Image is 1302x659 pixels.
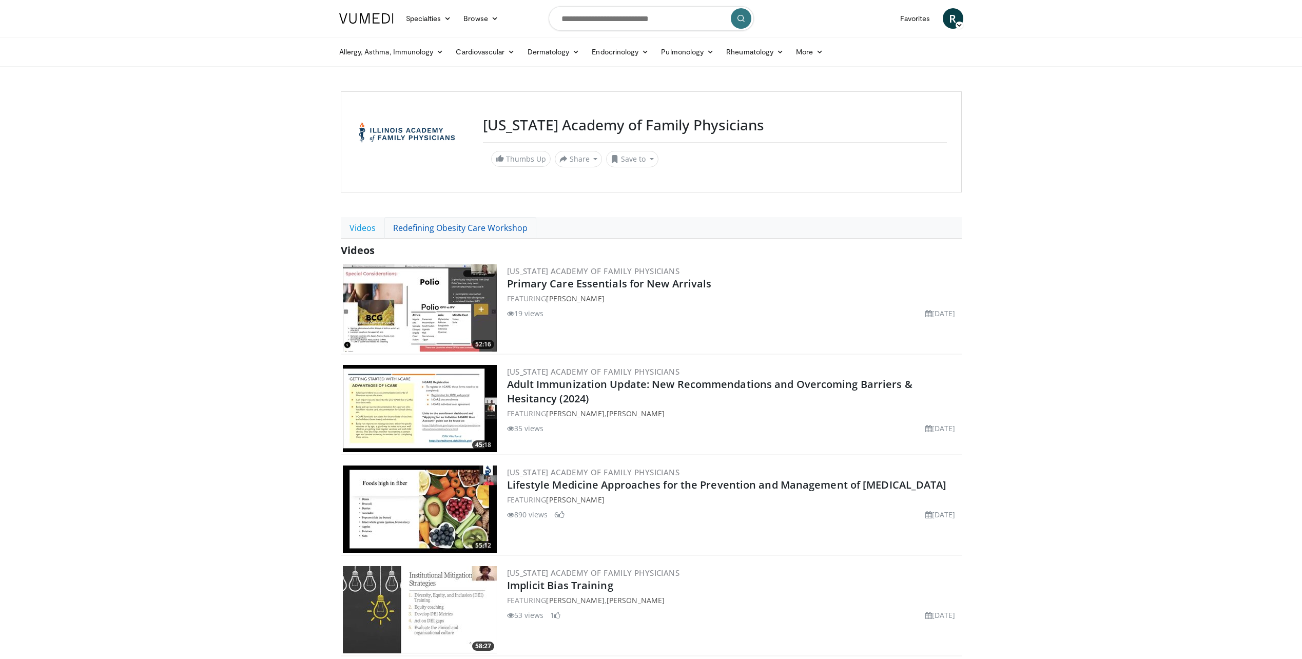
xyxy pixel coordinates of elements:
input: Search topics, interventions [549,6,754,31]
li: 890 views [507,509,548,520]
a: Rheumatology [720,42,790,62]
div: FEATURING [507,494,960,505]
a: Pulmonology [655,42,720,62]
a: [PERSON_NAME] [546,409,604,418]
a: Cardiovascular [450,42,521,62]
div: FEATURING , [507,595,960,606]
img: de3da55a-e267-49c8-80ea-eb8e1be1da67.300x170_q85_crop-smart_upscale.jpg [343,566,497,653]
img: 863fdca7-8970-4960-a7d6-b50076c4ef5a.300x170_q85_crop-smart_upscale.jpg [343,264,497,352]
a: [US_STATE] Academy of Family Physicians [507,467,680,477]
a: Endocrinology [586,42,655,62]
a: [PERSON_NAME] [607,409,665,418]
a: [US_STATE] Academy of Family Physicians [507,568,680,578]
a: [PERSON_NAME] [607,595,665,605]
span: Videos [341,243,375,257]
img: VuMedi Logo [339,13,394,24]
a: More [790,42,829,62]
a: 58:27 [343,566,497,653]
a: Specialties [400,8,458,29]
a: [US_STATE] Academy of Family Physicians [507,366,680,377]
a: [US_STATE] Academy of Family Physicians [507,266,680,276]
div: FEATURING [507,293,960,304]
a: Implicit Bias Training [507,578,613,592]
div: FEATURING , [507,408,960,419]
img: 30f7c97c-21ad-4880-a989-fab1962a073b.300x170_q85_crop-smart_upscale.jpg [343,466,497,553]
a: Adult Immunization Update: New Recommendations and Overcoming Barriers & Hesitancy (2024) [507,377,912,405]
img: 9033994b-3cda-4dfd-997d-e4ca320a666b.300x170_q85_crop-smart_upscale.jpg [343,365,497,452]
span: 52:16 [472,340,494,349]
a: Lifestyle Medicine Approaches for the Prevention and Management of [MEDICAL_DATA] [507,478,947,492]
a: Primary Care Essentials for New Arrivals [507,277,712,290]
span: 55:12 [472,541,494,550]
a: Favorites [894,8,937,29]
li: 19 views [507,308,544,319]
li: 53 views [507,610,544,621]
a: [PERSON_NAME] [546,495,604,505]
li: 35 views [507,423,544,434]
span: 45:18 [472,440,494,450]
button: Save to [606,151,658,167]
a: 55:12 [343,466,497,553]
li: 6 [554,509,565,520]
li: [DATE] [925,610,956,621]
a: Browse [457,8,504,29]
a: [PERSON_NAME] [546,294,604,303]
li: [DATE] [925,308,956,319]
h3: [US_STATE] Academy of Family Physicians [483,117,947,134]
a: Videos [341,217,384,239]
a: 45:18 [343,365,497,452]
a: 52:16 [343,264,497,352]
a: R [943,8,963,29]
li: [DATE] [925,509,956,520]
a: Redefining Obesity Care Workshop [384,217,536,239]
button: Share [555,151,603,167]
a: Allergy, Asthma, Immunology [333,42,450,62]
a: [PERSON_NAME] [546,595,604,605]
a: Dermatology [521,42,586,62]
li: [DATE] [925,423,956,434]
a: Thumbs Up [491,151,551,167]
li: 1 [550,610,560,621]
span: 58:27 [472,642,494,651]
